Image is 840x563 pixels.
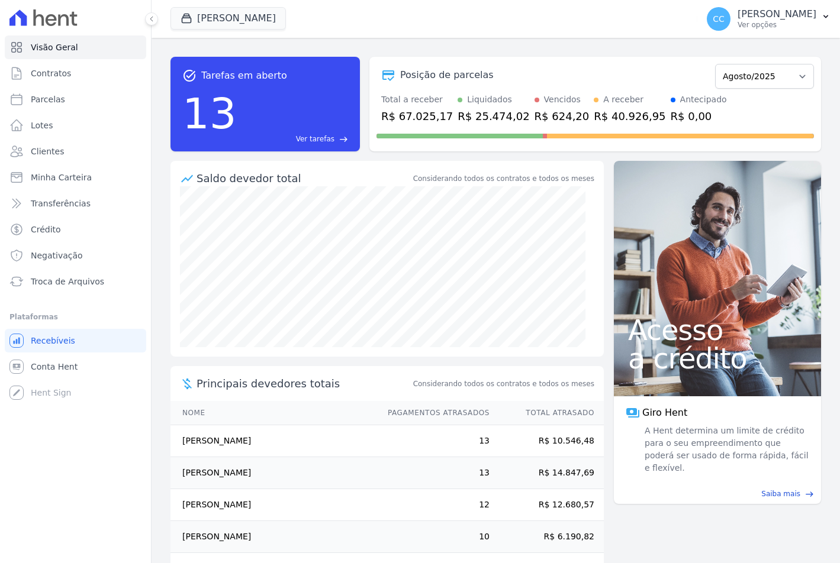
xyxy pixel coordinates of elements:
a: Parcelas [5,88,146,111]
span: east [339,135,348,144]
div: R$ 67.025,17 [381,108,453,124]
td: [PERSON_NAME] [170,521,376,553]
p: Ver opções [738,20,816,30]
div: 13 [182,83,237,144]
div: R$ 0,00 [671,108,727,124]
a: Negativação [5,244,146,267]
button: [PERSON_NAME] [170,7,286,30]
span: Conta Hent [31,361,78,373]
div: Liquidados [467,93,512,106]
span: Giro Hent [642,406,687,420]
span: Contratos [31,67,71,79]
span: a crédito [628,344,807,373]
div: Total a receber [381,93,453,106]
td: R$ 10.546,48 [490,425,604,457]
div: Vencidos [544,93,581,106]
a: Troca de Arquivos [5,270,146,293]
a: Crédito [5,218,146,241]
span: Ver tarefas [296,134,334,144]
a: Saiba mais east [621,488,814,499]
span: Tarefas em aberto [201,69,287,83]
p: [PERSON_NAME] [738,8,816,20]
th: Nome [170,401,376,425]
td: 13 [376,457,490,489]
a: Transferências [5,192,146,215]
div: R$ 25.474,02 [458,108,529,124]
button: CC [PERSON_NAME] Ver opções [697,2,840,35]
a: Conta Hent [5,355,146,378]
span: task_alt [182,69,197,83]
td: 10 [376,521,490,553]
a: Visão Geral [5,35,146,59]
a: Ver tarefas east [242,134,348,144]
span: Crédito [31,224,61,235]
td: [PERSON_NAME] [170,457,376,489]
a: Lotes [5,114,146,137]
span: Considerando todos os contratos e todos os meses [413,378,594,389]
td: [PERSON_NAME] [170,425,376,457]
td: 13 [376,425,490,457]
td: [PERSON_NAME] [170,489,376,521]
td: R$ 6.190,82 [490,521,604,553]
div: Plataformas [9,310,141,324]
span: Lotes [31,119,53,131]
span: east [805,490,814,499]
div: Saldo devedor total [197,170,411,186]
div: R$ 624,20 [535,108,590,124]
div: R$ 40.926,95 [594,108,665,124]
td: R$ 12.680,57 [490,489,604,521]
div: A receber [603,93,643,106]
span: Principais devedores totais [197,376,411,391]
span: CC [713,15,725,23]
td: 12 [376,489,490,521]
div: Considerando todos os contratos e todos os meses [413,173,594,184]
span: Parcelas [31,93,65,105]
span: Clientes [31,145,64,157]
span: Acesso [628,316,807,344]
a: Minha Carteira [5,166,146,189]
span: Saiba mais [761,488,800,499]
span: Negativação [31,250,83,261]
div: Antecipado [680,93,727,106]
th: Pagamentos Atrasados [376,401,490,425]
span: Transferências [31,198,91,209]
span: Visão Geral [31,41,78,53]
div: Posição de parcelas [400,68,494,82]
span: Recebíveis [31,335,75,347]
span: A Hent determina um limite de crédito para o seu empreendimento que poderá ser usado de forma ráp... [642,425,809,474]
td: R$ 14.847,69 [490,457,604,489]
th: Total Atrasado [490,401,604,425]
a: Clientes [5,140,146,163]
span: Troca de Arquivos [31,276,104,287]
a: Contratos [5,62,146,85]
span: Minha Carteira [31,172,92,183]
a: Recebíveis [5,329,146,352]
